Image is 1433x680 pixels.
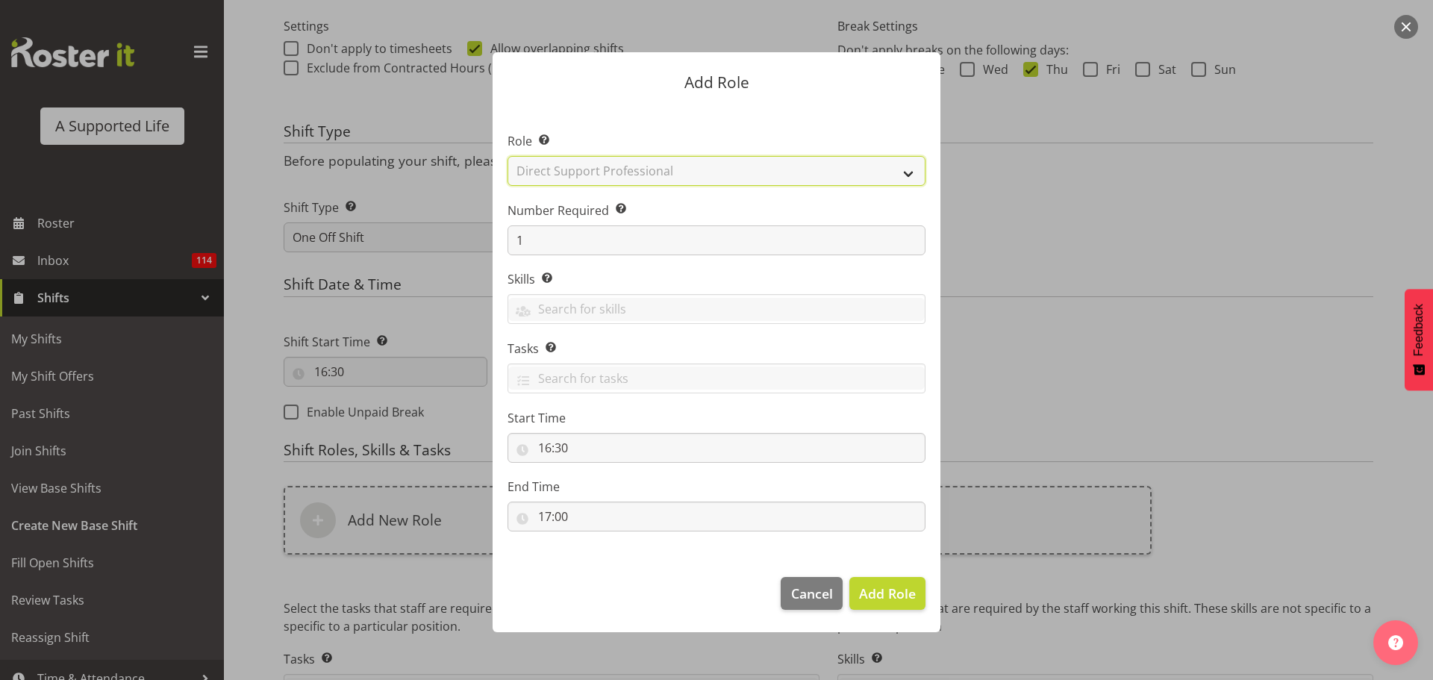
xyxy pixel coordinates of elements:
[1405,289,1433,390] button: Feedback - Show survey
[508,298,925,321] input: Search for skills
[508,366,925,390] input: Search for tasks
[508,202,925,219] label: Number Required
[849,577,925,610] button: Add Role
[1412,304,1426,356] span: Feedback
[508,409,925,427] label: Start Time
[508,270,925,288] label: Skills
[508,132,925,150] label: Role
[508,75,925,90] p: Add Role
[859,584,916,602] span: Add Role
[781,577,842,610] button: Cancel
[508,478,925,496] label: End Time
[508,502,925,531] input: Click to select...
[1388,635,1403,650] img: help-xxl-2.png
[508,433,925,463] input: Click to select...
[791,584,833,603] span: Cancel
[508,340,925,358] label: Tasks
